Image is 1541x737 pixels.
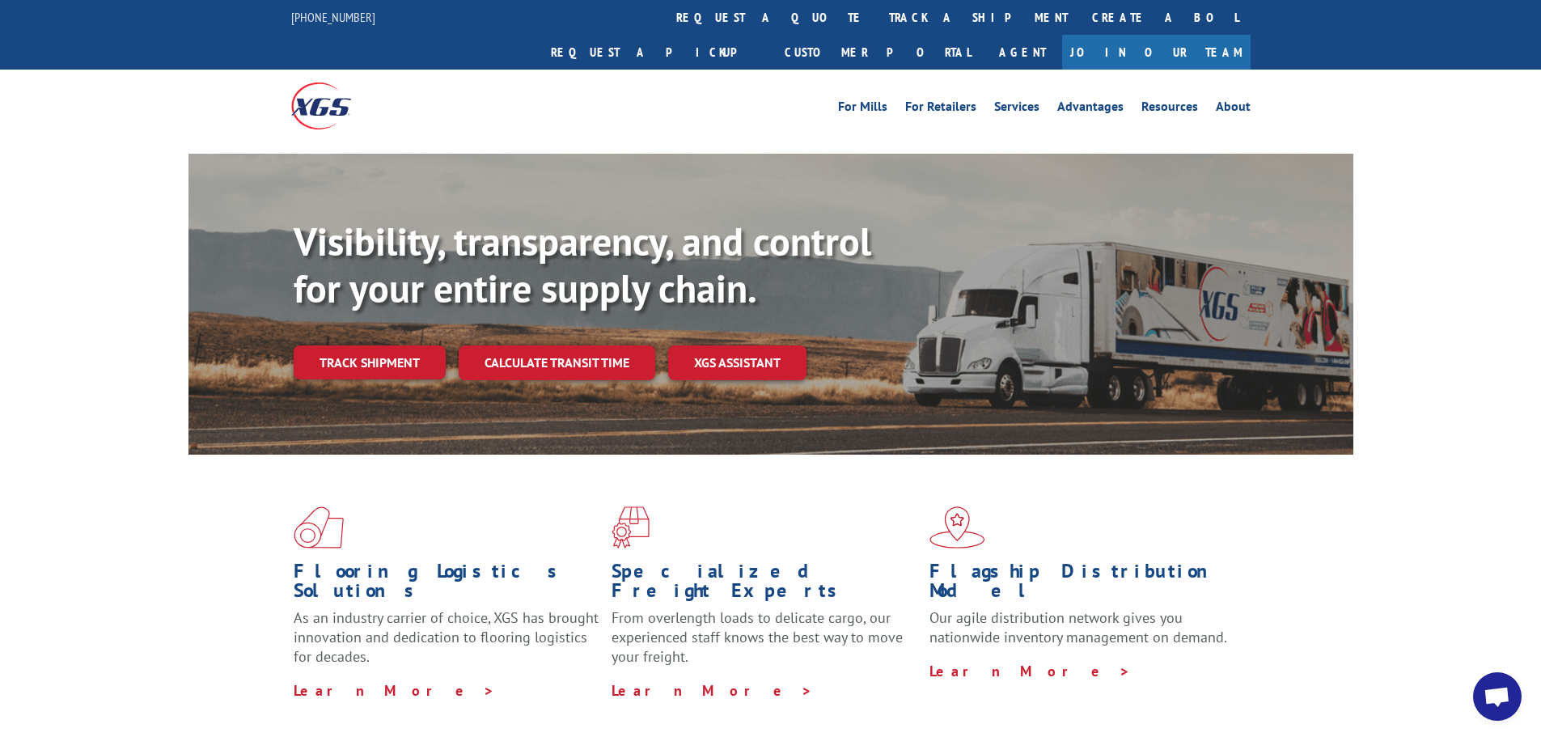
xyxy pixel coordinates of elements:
a: Services [994,100,1039,118]
a: For Mills [838,100,887,118]
a: Learn More > [929,662,1131,680]
img: xgs-icon-focused-on-flooring-red [612,506,650,549]
span: Our agile distribution network gives you nationwide inventory management on demand. [929,608,1227,646]
img: xgs-icon-flagship-distribution-model-red [929,506,985,549]
a: Join Our Team [1062,35,1251,70]
h1: Flagship Distribution Model [929,561,1235,608]
img: xgs-icon-total-supply-chain-intelligence-red [294,506,344,549]
a: Request a pickup [539,35,773,70]
a: About [1216,100,1251,118]
a: XGS ASSISTANT [668,345,806,380]
a: Customer Portal [773,35,983,70]
a: Advantages [1057,100,1124,118]
a: [PHONE_NUMBER] [291,9,375,25]
b: Visibility, transparency, and control for your entire supply chain. [294,216,871,313]
a: Calculate transit time [459,345,655,380]
a: For Retailers [905,100,976,118]
div: Open chat [1473,672,1522,721]
a: Resources [1141,100,1198,118]
a: Learn More > [612,681,813,700]
a: Track shipment [294,345,446,379]
h1: Specialized Freight Experts [612,561,917,608]
p: From overlength loads to delicate cargo, our experienced staff knows the best way to move your fr... [612,608,917,680]
span: As an industry carrier of choice, XGS has brought innovation and dedication to flooring logistics... [294,608,599,666]
a: Agent [983,35,1062,70]
a: Learn More > [294,681,495,700]
h1: Flooring Logistics Solutions [294,561,599,608]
